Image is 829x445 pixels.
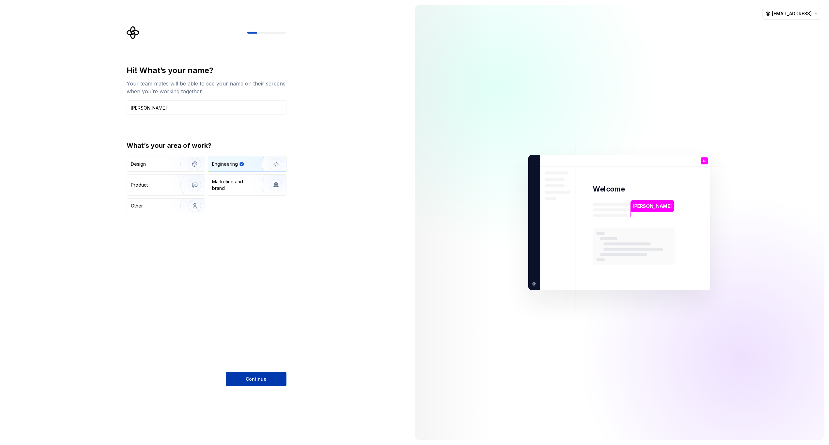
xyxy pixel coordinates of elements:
[212,178,256,192] div: Marketing and brand
[127,26,140,39] svg: Supernova Logo
[703,159,706,163] p: N
[127,100,286,115] input: Han Solo
[633,203,672,210] p: [PERSON_NAME]
[127,141,286,150] div: What’s your area of work?
[212,161,238,167] div: Engineering
[131,182,148,188] div: Product
[131,161,146,167] div: Design
[246,376,267,382] span: Continue
[127,80,286,95] div: Your team mates will be able to see your name on their screens when you’re working together.
[226,372,286,386] button: Continue
[593,184,625,194] p: Welcome
[127,65,286,76] div: Hi! What’s your name?
[131,203,143,209] div: Other
[762,8,821,20] button: [EMAIL_ADDRESS]
[772,10,812,17] span: [EMAIL_ADDRESS]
